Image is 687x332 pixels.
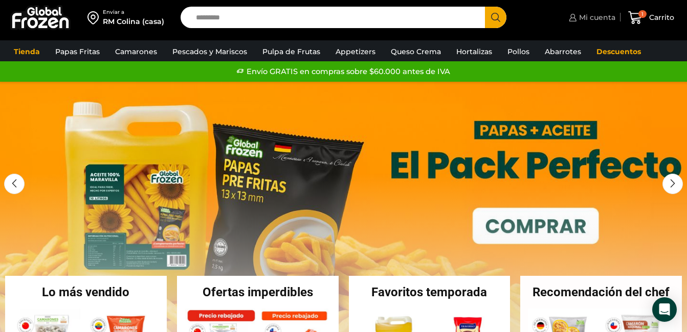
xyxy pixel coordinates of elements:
[330,42,381,61] a: Appetizers
[103,9,164,16] div: Enviar a
[626,6,677,30] a: 1 Carrito
[5,286,167,298] h2: Lo más vendido
[386,42,446,61] a: Queso Crema
[167,42,252,61] a: Pescados y Mariscos
[662,174,683,194] div: Next slide
[520,286,682,298] h2: Recomendación del chef
[87,9,103,26] img: address-field-icon.svg
[110,42,162,61] a: Camarones
[257,42,325,61] a: Pulpa de Frutas
[566,7,615,28] a: Mi cuenta
[577,12,615,22] span: Mi cuenta
[652,297,677,322] div: Open Intercom Messenger
[4,174,25,194] div: Previous slide
[638,10,647,18] span: 1
[177,286,339,298] h2: Ofertas imperdibles
[451,42,497,61] a: Hortalizas
[50,42,105,61] a: Papas Fritas
[9,42,45,61] a: Tienda
[647,12,674,22] span: Carrito
[502,42,535,61] a: Pollos
[103,16,164,27] div: RM Colina (casa)
[349,286,511,298] h2: Favoritos temporada
[591,42,646,61] a: Descuentos
[540,42,586,61] a: Abarrotes
[485,7,506,28] button: Search button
